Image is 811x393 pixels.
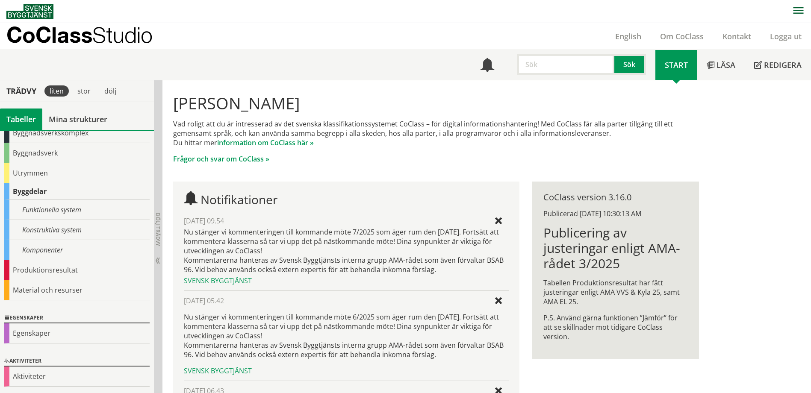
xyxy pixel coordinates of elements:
span: Start [665,60,688,70]
span: Notifikationer [201,191,277,208]
div: Konstruktiva system [4,220,150,240]
div: Aktiviteter [4,367,150,387]
img: Svensk Byggtjänst [6,4,53,19]
h1: [PERSON_NAME] [173,94,699,112]
div: Svensk Byggtjänst [184,366,508,375]
div: Komponenter [4,240,150,260]
a: English [606,31,651,41]
a: Mina strukturer [42,109,114,130]
span: Notifikationer [481,59,494,73]
div: CoClass version 3.16.0 [543,193,687,202]
a: Redigera [745,50,811,80]
a: CoClassStudio [6,23,171,50]
div: Produktionsresultat [4,260,150,280]
button: Sök [614,54,646,75]
div: Funktionella system [4,200,150,220]
div: Svensk Byggtjänst [184,276,508,285]
a: Start [655,50,697,80]
div: Egenskaper [4,313,150,323]
a: Logga ut [761,31,811,41]
input: Sök [517,54,614,75]
div: Egenskaper [4,323,150,343]
div: dölj [99,85,121,97]
a: Om CoClass [651,31,713,41]
div: liten [44,85,69,97]
span: Dölj trädvy [154,213,162,246]
p: Tabellen Produktionsresultat har fått justeringar enligt AMA VVS & Kyla 25, samt AMA EL 25. [543,278,687,306]
div: Byggnadsverk [4,143,150,163]
a: information om CoClass här » [217,138,314,147]
div: stor [72,85,96,97]
span: [DATE] 05.42 [184,296,224,305]
div: Nu stänger vi kommenteringen till kommande möte 7/2025 som äger rum den [DATE]. Fortsätt att komm... [184,227,508,274]
h1: Publicering av justeringar enligt AMA-rådet 3/2025 [543,225,687,271]
span: Läsa [717,60,735,70]
div: Byggnadsverkskomplex [4,123,150,143]
span: Redigera [764,60,802,70]
div: Aktiviteter [4,356,150,367]
span: [DATE] 09.54 [184,216,224,226]
div: Utrymmen [4,163,150,183]
p: Vad roligt att du är intresserad av det svenska klassifikationssystemet CoClass – för digital inf... [173,119,699,147]
p: CoClass [6,30,153,40]
div: Byggdelar [4,183,150,200]
div: Material och resurser [4,280,150,300]
span: Studio [92,22,153,47]
a: Läsa [697,50,745,80]
div: Trädvy [2,86,41,96]
a: Frågor och svar om CoClass » [173,154,269,164]
p: P.S. Använd gärna funktionen ”Jämför” för att se skillnader mot tidigare CoClass version. [543,313,687,341]
p: Nu stänger vi kommenteringen till kommande möte 6/2025 som äger rum den [DATE]. Fortsätt att komm... [184,312,508,359]
div: Publicerad [DATE] 10:30:13 AM [543,209,687,218]
a: Kontakt [713,31,761,41]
